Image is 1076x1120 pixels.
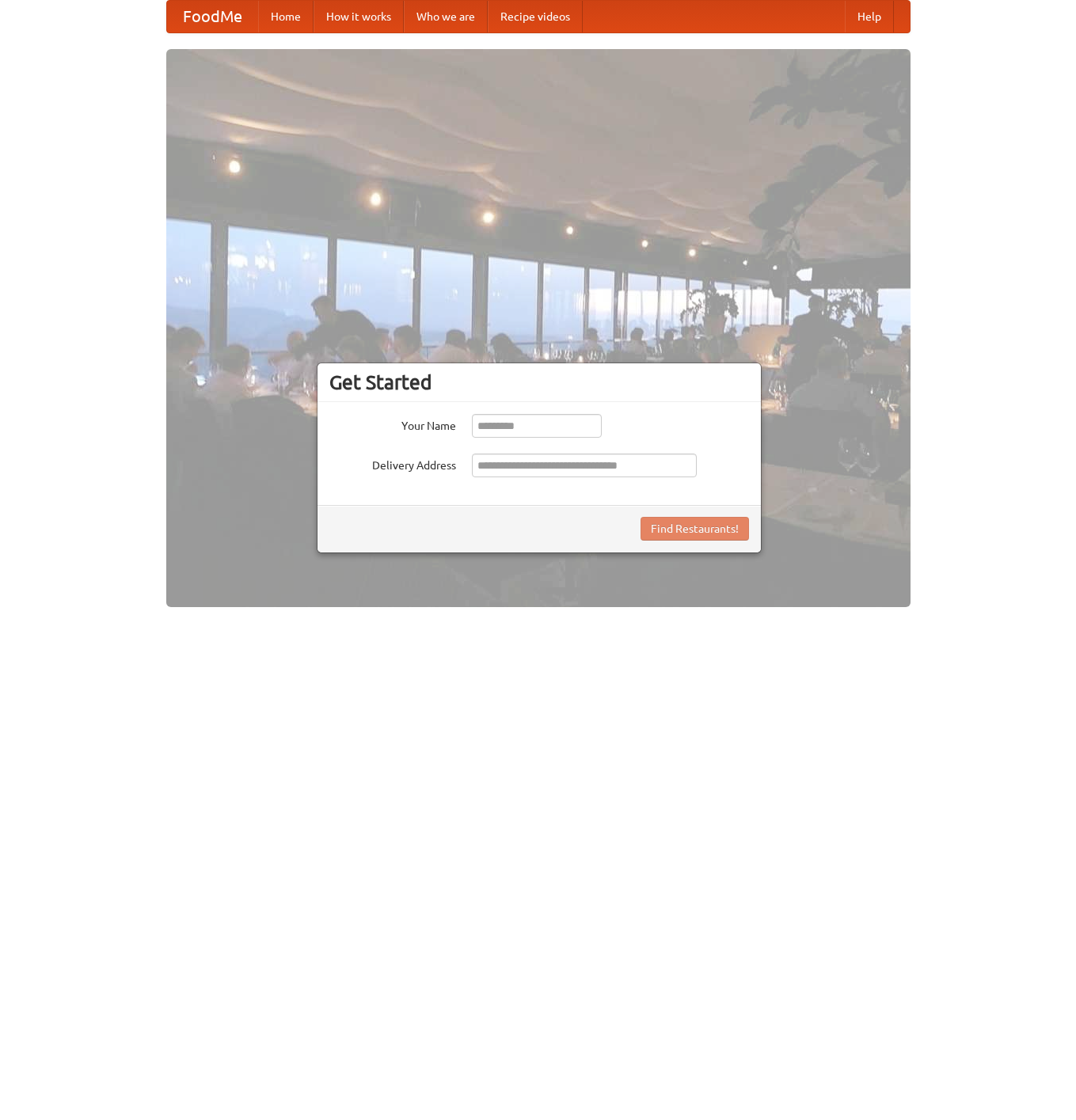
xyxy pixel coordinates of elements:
[329,370,749,394] h3: Get Started
[314,1,404,32] a: How it works
[404,1,488,32] a: Who we are
[167,1,258,32] a: FoodMe
[641,517,749,541] button: Find Restaurants!
[845,1,894,32] a: Help
[258,1,314,32] a: Home
[488,1,583,32] a: Recipe videos
[329,414,456,434] label: Your Name
[329,454,456,473] label: Delivery Address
